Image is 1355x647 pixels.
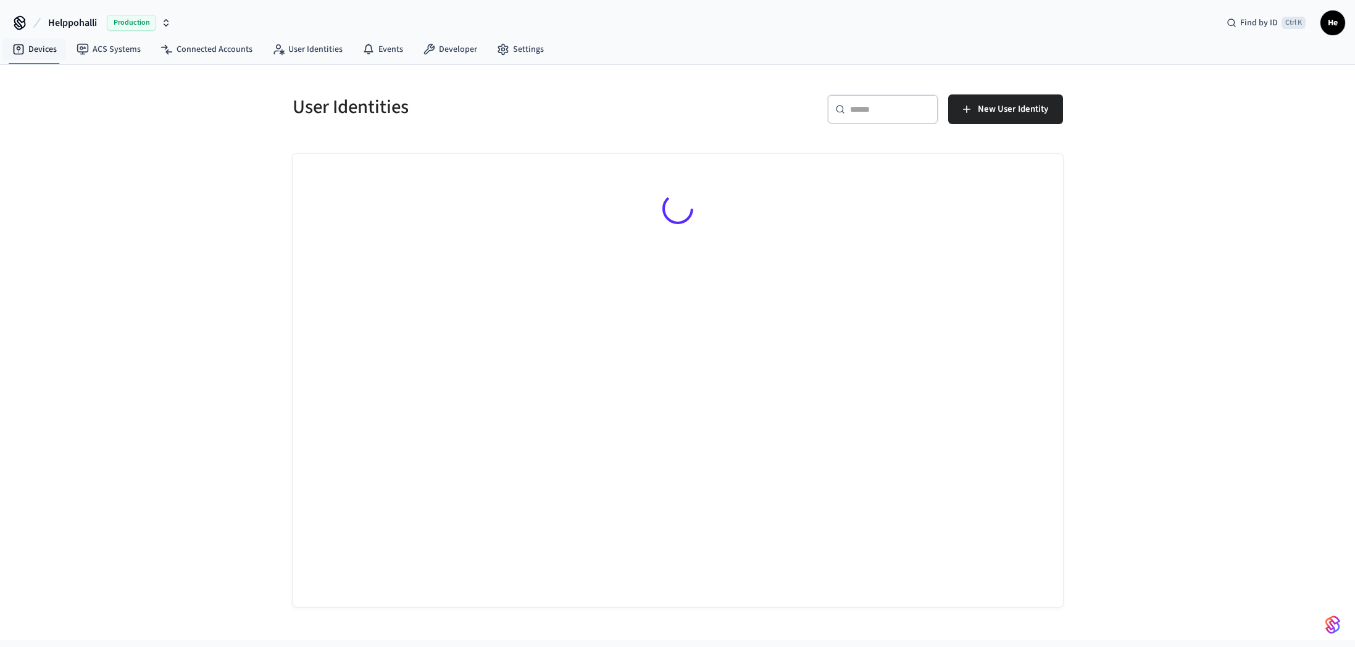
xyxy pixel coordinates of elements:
[948,94,1063,124] button: New User Identity
[48,15,97,30] span: Helppohalli
[487,38,554,61] a: Settings
[67,38,151,61] a: ACS Systems
[978,101,1048,117] span: New User Identity
[1322,12,1344,34] span: He
[262,38,352,61] a: User Identities
[1325,615,1340,635] img: SeamLogoGradient.69752ec5.svg
[107,15,156,31] span: Production
[413,38,487,61] a: Developer
[1240,17,1278,29] span: Find by ID
[151,38,262,61] a: Connected Accounts
[352,38,413,61] a: Events
[1320,10,1345,35] button: He
[293,94,670,120] h5: User Identities
[1217,12,1315,34] div: Find by IDCtrl K
[1282,17,1306,29] span: Ctrl K
[2,38,67,61] a: Devices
